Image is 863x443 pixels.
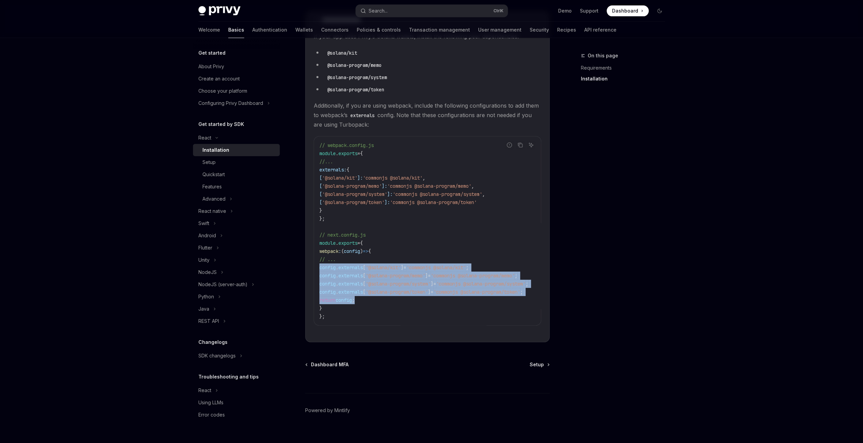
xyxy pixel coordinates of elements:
[319,167,347,173] span: externals:
[295,22,313,38] a: Wallets
[363,175,423,181] span: 'commonjs @solana/kit'
[319,183,322,189] span: [
[202,146,229,154] div: Installation
[325,86,387,93] code: @solana-program/token
[338,264,363,271] span: externals
[305,407,350,414] a: Powered by Mintlify
[322,191,387,197] span: '@solana-program/system'
[336,264,338,271] span: .
[515,273,517,279] span: ;
[198,134,211,142] div: React
[526,281,528,287] span: ;
[322,183,382,189] span: '@solana-program/memo'
[198,280,248,289] div: NodeJS (server-auth)
[305,11,550,342] details: **** **** **** ****If your app uses Privy’s Solana wallets, install the following peer dependenci...
[404,264,406,271] span: =
[588,52,618,60] span: On this page
[409,22,470,38] a: Transaction management
[557,22,576,38] a: Recipes
[325,61,384,69] code: @solana-program/memo
[306,361,349,368] a: Dashboard MFA
[357,22,401,38] a: Policies & controls
[431,273,515,279] span: 'commonjs @solana-program/memo'
[319,159,333,165] span: //...
[319,232,366,238] span: // next.config.js
[319,289,336,295] span: config
[580,7,599,14] a: Support
[198,244,212,252] div: Flutter
[387,191,393,197] span: ]:
[363,248,368,254] span: =>
[319,150,336,156] span: module
[198,232,216,240] div: Android
[406,264,466,271] span: 'commonjs @solana/kit'
[193,144,280,156] a: Installation
[338,281,363,287] span: externals
[321,22,349,38] a: Connectors
[336,281,338,287] span: .
[366,289,428,295] span: '@solana-program/token'
[428,273,431,279] span: =
[336,289,338,295] span: .
[336,150,338,156] span: .
[527,141,535,149] button: Ask AI
[520,289,523,295] span: ;
[431,281,433,287] span: ]
[612,7,638,14] span: Dashboard
[360,240,363,246] span: {
[338,273,363,279] span: externals
[311,361,349,368] span: Dashboard MFA
[356,5,508,17] button: Search...CtrlK
[319,207,322,214] span: }
[193,60,280,73] a: About Privy
[198,386,211,394] div: React
[198,49,225,57] h5: Get started
[314,101,541,129] span: Additionally, if you are using webpack, include the following configurations to add them to webpa...
[433,281,436,287] span: =
[366,273,425,279] span: '@solana-program/memo'
[363,273,366,279] span: [
[198,87,247,95] div: Choose your platform
[369,7,388,15] div: Search...
[319,240,336,246] span: module
[193,396,280,409] a: Using LLMs
[347,167,349,173] span: {
[360,150,363,156] span: {
[338,240,357,246] span: exports
[319,264,336,271] span: config
[198,293,214,301] div: Python
[401,264,404,271] span: ]
[193,85,280,97] a: Choose your platform
[385,199,390,205] span: ]:
[322,175,357,181] span: '@solana/kit'
[319,273,336,279] span: config
[193,73,280,85] a: Create an account
[325,49,360,57] code: @solana/kit
[202,195,225,203] div: Advanced
[360,248,363,254] span: )
[198,268,217,276] div: NodeJS
[348,112,377,119] code: externals
[433,289,520,295] span: 'commonjs @solana-program/token'
[202,158,216,166] div: Setup
[387,183,471,189] span: 'commonjs @solana-program/memo'
[654,5,665,16] button: Toggle dark mode
[198,219,209,227] div: Swift
[357,150,360,156] span: =
[425,273,428,279] span: ]
[319,175,322,181] span: [
[198,317,219,325] div: REST API
[530,361,544,368] span: Setup
[319,297,336,303] span: return
[325,74,390,81] code: @solana-program/system
[319,256,336,262] span: // ...
[431,289,433,295] span: =
[228,22,244,38] a: Basics
[198,411,225,419] div: Error codes
[198,373,259,381] h5: Troubleshooting and tips
[607,5,649,16] a: Dashboard
[363,289,366,295] span: [
[363,281,366,287] span: [
[366,264,401,271] span: '@solana/kit'
[478,22,522,38] a: User management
